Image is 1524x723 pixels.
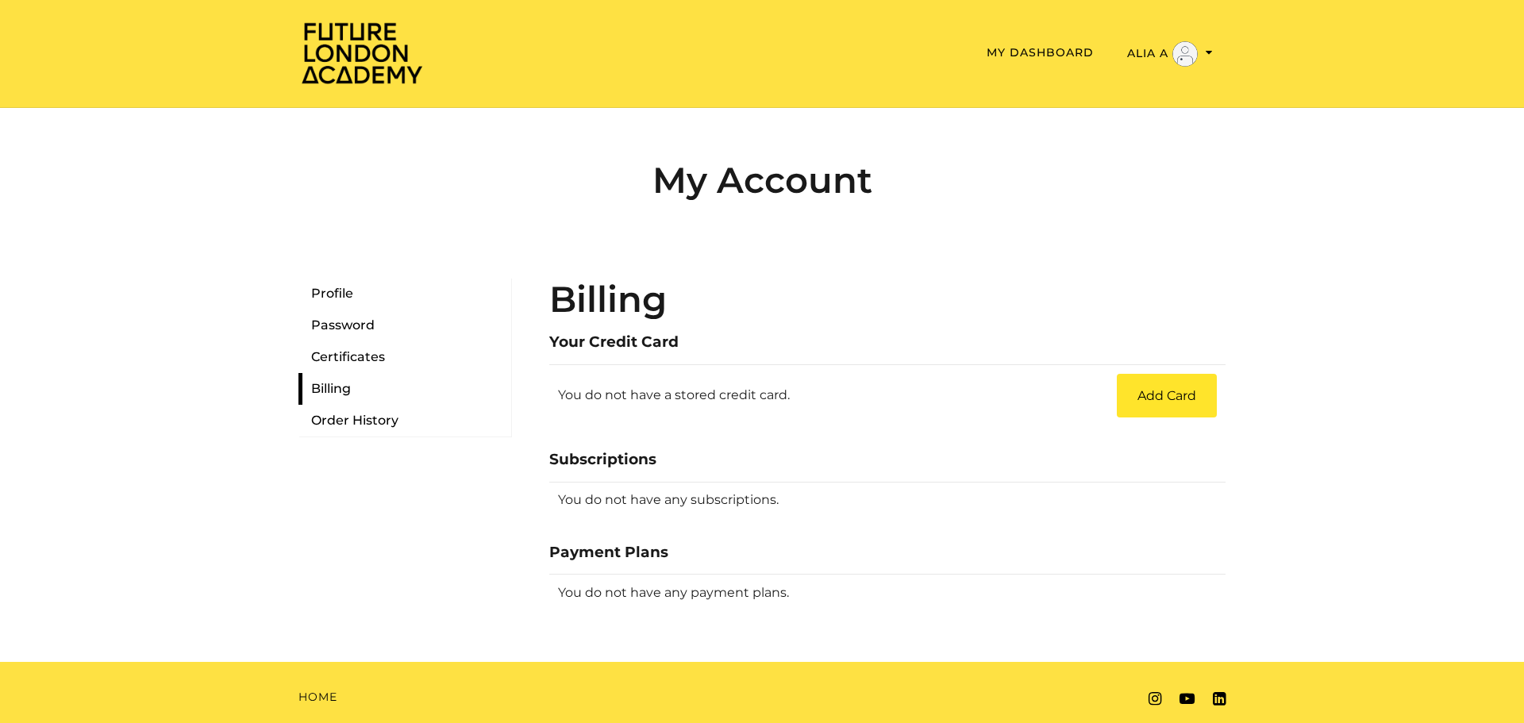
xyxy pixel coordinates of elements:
h3: Your Credit Card [549,333,1226,351]
a: Order History [298,405,511,436]
nav: My Account [286,278,524,636]
a: Profile [298,278,511,310]
a: Home [298,689,337,706]
td: You do not have any subscriptions. [549,482,1226,518]
td: You do not have a stored credit card. [549,364,1000,425]
a: Billing [298,373,511,405]
h2: My Account [298,159,1226,202]
a: Password [298,310,511,341]
img: Home Page [298,21,425,85]
h2: Billing [549,278,1226,321]
a: My Dashboard [987,45,1094,60]
h3: Subscriptions [549,451,1226,468]
a: Add Card [1117,374,1217,417]
a: Certificates [298,341,511,373]
td: You do not have any payment plans. [549,575,1226,611]
button: Toggle menu [1122,40,1218,67]
h3: Payment Plans [549,544,1226,561]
